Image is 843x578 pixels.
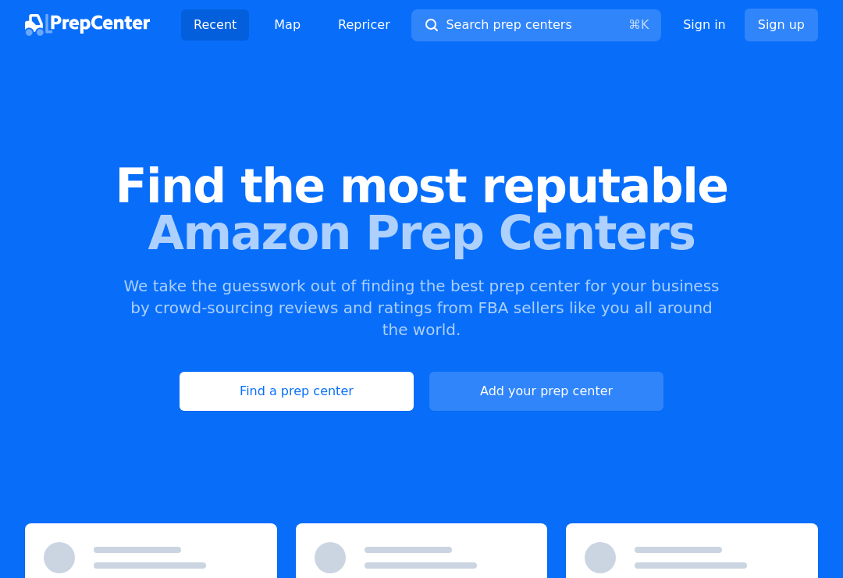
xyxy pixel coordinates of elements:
kbd: ⌘ [628,17,641,32]
a: Sign up [745,9,818,41]
span: Amazon Prep Centers [25,209,818,256]
a: Map [261,9,313,41]
a: Sign in [683,16,726,34]
img: PrepCenter [25,14,150,36]
kbd: K [641,17,649,32]
a: Recent [181,9,249,41]
p: We take the guesswork out of finding the best prep center for your business by crowd-sourcing rev... [122,275,721,341]
span: Search prep centers [446,16,571,34]
a: Find a prep center [180,372,414,411]
a: Repricer [325,9,403,41]
a: Add your prep center [429,372,663,411]
button: Search prep centers⌘K [411,9,661,41]
span: Find the most reputable [25,162,818,209]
